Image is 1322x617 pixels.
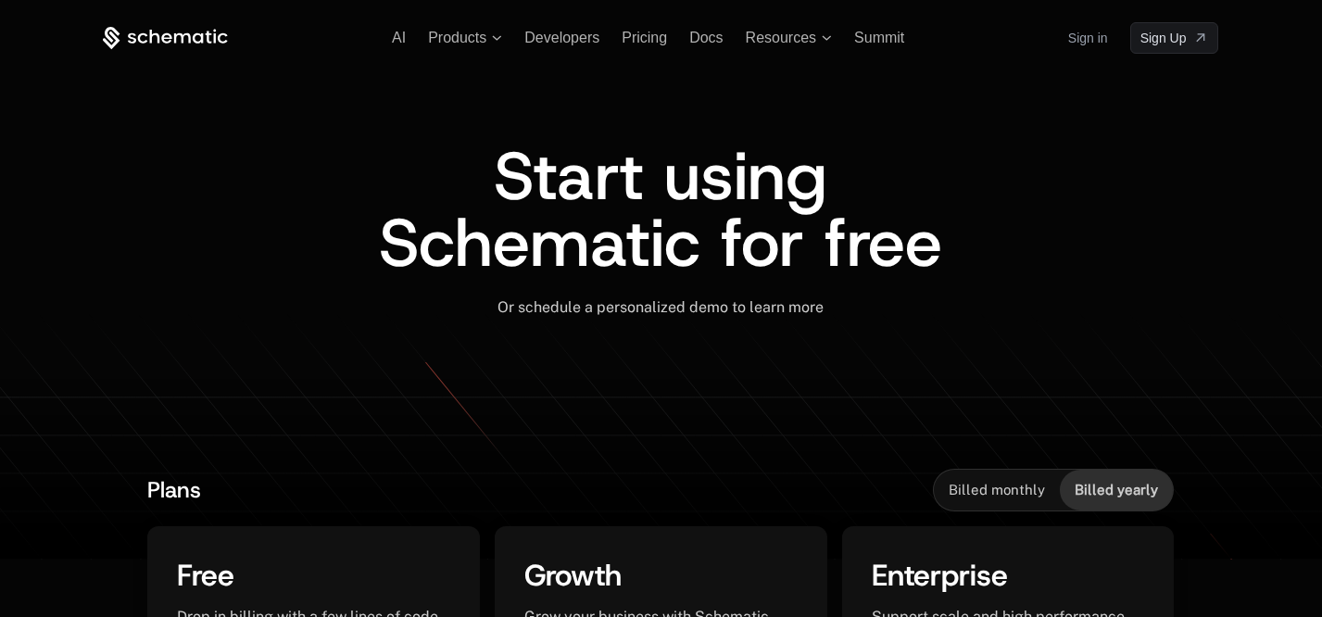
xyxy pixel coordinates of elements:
a: [object Object] [1130,22,1219,54]
a: Pricing [622,30,667,45]
span: Resources [746,30,816,46]
span: Billed monthly [949,481,1045,499]
a: AI [392,30,406,45]
span: Growth [524,556,622,595]
span: Billed yearly [1075,481,1158,499]
a: Summit [854,30,904,45]
a: Sign in [1068,23,1108,53]
a: Developers [524,30,599,45]
span: Products [428,30,486,46]
span: Sign Up [1140,29,1187,47]
span: Enterprise [872,556,1008,595]
span: Start using Schematic for free [379,132,942,287]
span: Or schedule a personalized demo to learn more [497,298,824,316]
span: Free [177,556,234,595]
span: Plans [147,475,201,505]
a: Docs [689,30,723,45]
